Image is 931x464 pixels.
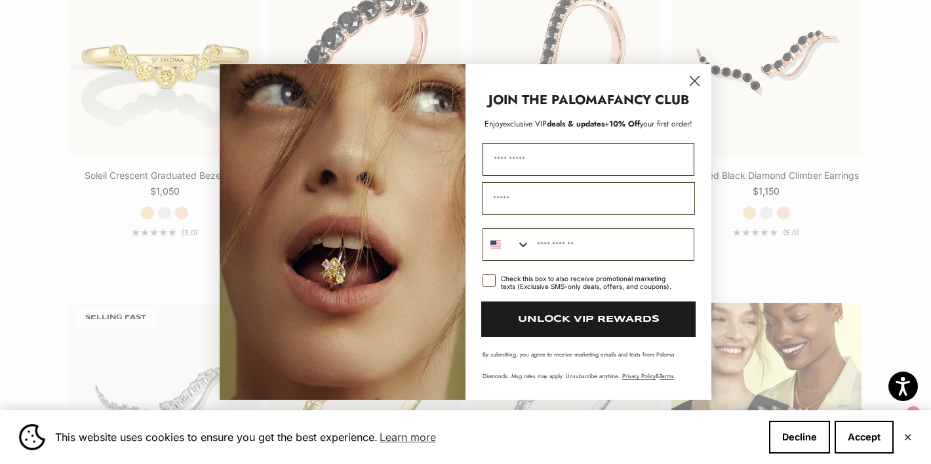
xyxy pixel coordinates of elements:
[607,90,689,109] strong: FANCY CLUB
[622,372,676,380] span: & .
[609,118,640,130] span: 10% Off
[683,69,706,92] button: Close dialog
[482,182,695,215] input: Email
[55,427,759,447] span: This website uses cookies to ensure you get the best experience.
[488,90,607,109] strong: JOIN THE PALOMA
[220,64,465,400] img: Loading...
[19,424,45,450] img: Cookie banner
[483,350,694,380] p: By submitting, you agree to receive marketing emails and texts from Paloma Diamonds. Msg rates ma...
[503,118,547,130] span: exclusive VIP
[903,433,912,441] button: Close
[490,239,501,250] img: United States
[503,118,604,130] span: deals & updates
[485,118,503,130] span: Enjoy
[604,118,692,130] span: + your first order!
[378,427,438,447] a: Learn more
[660,372,674,380] a: Terms
[835,421,894,454] button: Accept
[530,229,694,260] input: Phone Number
[483,229,530,260] button: Search Countries
[501,275,679,290] div: Check this box to also receive promotional marketing texts (Exclusive SMS-only deals, offers, and...
[481,301,696,337] button: UNLOCK VIP REWARDS
[622,372,656,380] a: Privacy Policy
[483,143,694,176] input: First Name
[769,421,830,454] button: Decline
